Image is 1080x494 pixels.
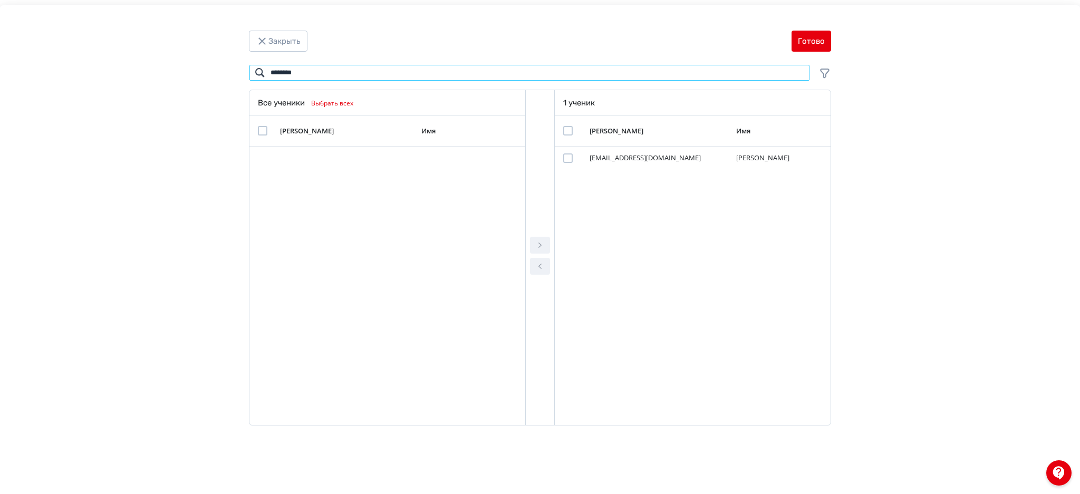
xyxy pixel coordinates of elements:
[563,90,595,115] div: 1 ученик
[258,90,305,115] div: Все ученики
[590,153,716,163] div: bolokhova_na@magnit.ru
[736,126,822,135] div: Имя
[280,126,413,135] div: [PERSON_NAME]
[736,153,822,163] div: Наталья Болохова
[421,126,517,135] div: Имя
[305,97,358,110] button: Выбрать всех
[590,126,728,135] div: [PERSON_NAME]
[792,31,831,52] button: Готово
[249,31,307,52] button: Закрыть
